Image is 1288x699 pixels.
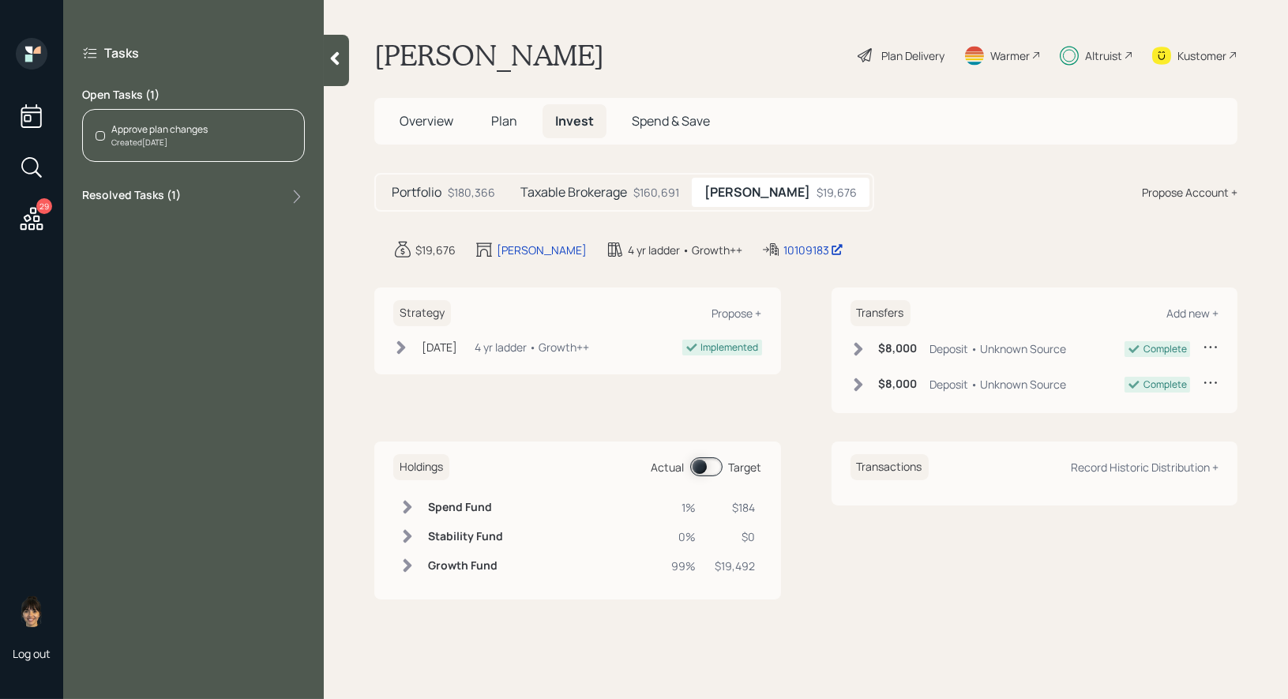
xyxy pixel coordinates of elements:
[715,499,756,516] div: $184
[1143,378,1187,392] div: Complete
[555,112,594,130] span: Invest
[672,528,697,545] div: 0%
[879,378,918,391] h6: $8,000
[520,185,627,200] h5: Taxable Brokerage
[633,184,679,201] div: $160,691
[930,340,1067,357] div: Deposit • Unknown Source
[422,339,457,355] div: [DATE]
[715,558,756,574] div: $19,492
[817,184,857,201] div: $19,676
[1143,342,1187,356] div: Complete
[930,376,1067,393] div: Deposit • Unknown Source
[1177,47,1226,64] div: Kustomer
[104,44,139,62] label: Tasks
[783,242,843,258] div: 10109183
[729,459,762,475] div: Target
[111,137,208,148] div: Created [DATE]
[428,559,503,573] h6: Growth Fund
[415,242,456,258] div: $19,676
[448,184,495,201] div: $180,366
[652,459,685,475] div: Actual
[1085,47,1122,64] div: Altruist
[374,38,604,73] h1: [PERSON_NAME]
[1071,460,1219,475] div: Record Historic Distribution +
[82,87,305,103] label: Open Tasks ( 1 )
[632,112,710,130] span: Spend & Save
[428,530,503,543] h6: Stability Fund
[497,242,587,258] div: [PERSON_NAME]
[36,198,52,214] div: 29
[628,242,742,258] div: 4 yr ladder • Growth++
[111,122,208,137] div: Approve plan changes
[851,300,911,326] h6: Transfers
[712,306,762,321] div: Propose +
[851,454,929,480] h6: Transactions
[428,501,503,514] h6: Spend Fund
[392,185,441,200] h5: Portfolio
[1142,184,1237,201] div: Propose Account +
[715,528,756,545] div: $0
[672,499,697,516] div: 1%
[13,646,51,661] div: Log out
[393,300,451,326] h6: Strategy
[82,187,181,206] label: Resolved Tasks ( 1 )
[879,342,918,355] h6: $8,000
[701,340,759,355] div: Implemented
[491,112,517,130] span: Plan
[672,558,697,574] div: 99%
[990,47,1030,64] div: Warmer
[881,47,944,64] div: Plan Delivery
[16,596,47,627] img: treva-nostdahl-headshot.png
[400,112,453,130] span: Overview
[393,454,449,480] h6: Holdings
[1166,306,1219,321] div: Add new +
[704,185,810,200] h5: [PERSON_NAME]
[475,339,589,355] div: 4 yr ladder • Growth++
